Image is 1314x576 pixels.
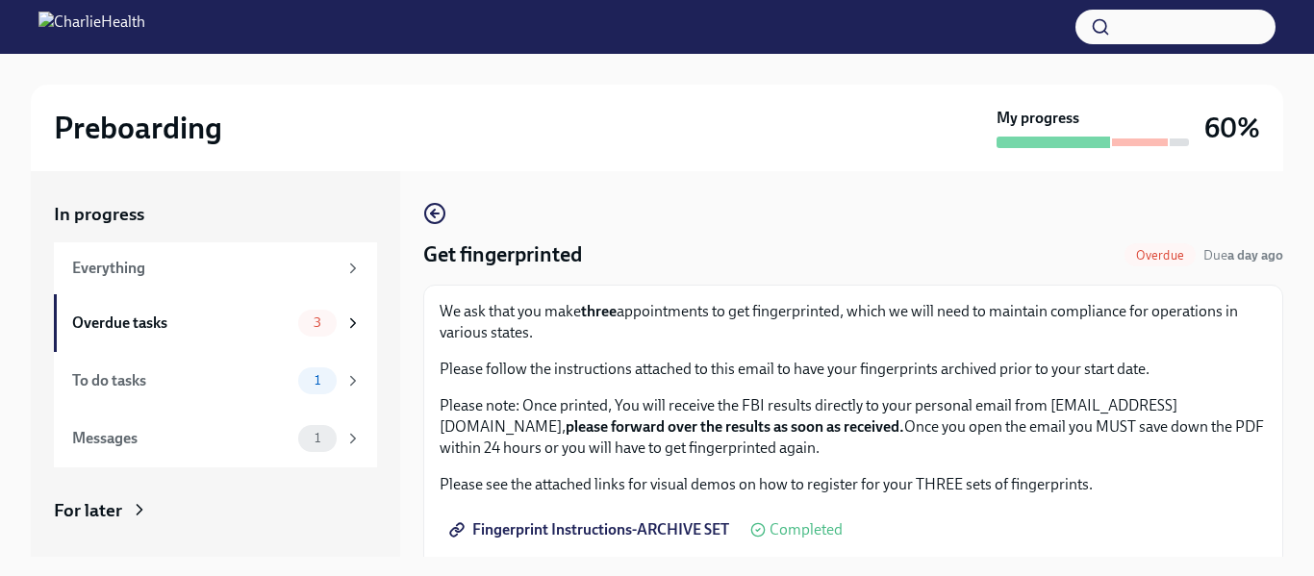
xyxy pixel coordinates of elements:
p: Please note: Once printed, You will receive the FBI results directly to your personal email from ... [440,395,1267,459]
a: To do tasks1 [54,352,377,410]
span: Overdue [1124,248,1196,263]
span: Fingerprint Instructions-ARCHIVE SET [453,520,729,539]
strong: My progress [997,108,1079,129]
a: Everything [54,242,377,294]
h4: Get fingerprinted [423,240,582,269]
span: 1 [303,373,332,388]
a: Messages1 [54,410,377,467]
div: To do tasks [72,370,291,391]
div: Overdue tasks [72,313,291,334]
span: Due [1203,247,1283,263]
a: Fingerprint Instructions-ARCHIVE SET [440,511,743,549]
a: Overdue tasks3 [54,294,377,352]
span: August 21st, 2025 09:00 [1203,246,1283,264]
span: 1 [303,431,332,445]
span: Completed [770,522,843,538]
a: For later [54,498,377,523]
img: CharlieHealth [38,12,145,42]
span: 3 [302,315,333,330]
strong: please forward over the results as soon as received. [566,417,904,436]
p: Please see the attached links for visual demos on how to register for your THREE sets of fingerpr... [440,474,1267,495]
strong: a day ago [1227,247,1283,263]
div: Messages [72,428,291,449]
strong: three [581,302,617,320]
div: Everything [72,258,337,279]
h3: 60% [1204,111,1260,145]
h2: Preboarding [54,109,222,147]
p: We ask that you make appointments to get fingerprinted, which we will need to maintain compliance... [440,301,1267,343]
p: Please follow the instructions attached to this email to have your fingerprints archived prior to... [440,359,1267,380]
a: In progress [54,202,377,227]
div: For later [54,498,122,523]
